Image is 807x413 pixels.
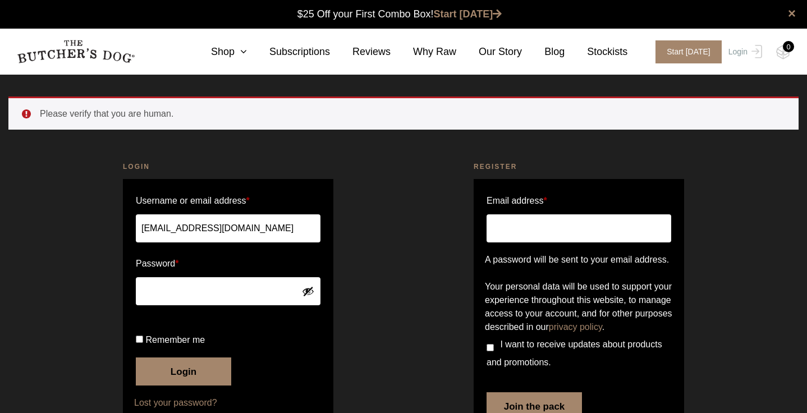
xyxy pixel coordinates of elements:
[330,44,391,59] a: Reviews
[487,339,662,367] span: I want to receive updates about products and promotions.
[136,357,231,386] button: Login
[644,40,726,63] a: Start [DATE]
[474,161,684,172] h2: Register
[391,44,456,59] a: Why Raw
[456,44,522,59] a: Our Story
[136,192,320,210] label: Username or email address
[485,253,673,267] p: A password will be sent to your email address.
[776,45,790,59] img: TBD_Cart-Empty.png
[485,280,673,334] p: Your personal data will be used to support your experience throughout this website, to manage acc...
[549,322,602,332] a: privacy policy
[145,335,205,345] span: Remember me
[487,344,494,351] input: I want to receive updates about products and promotions.
[40,107,781,121] li: Please verify that you are human.
[134,396,322,410] a: Lost your password?
[302,285,314,297] button: Show password
[788,7,796,20] a: close
[123,161,333,172] h2: Login
[247,44,330,59] a: Subscriptions
[434,8,502,20] a: Start [DATE]
[783,41,794,52] div: 0
[522,44,565,59] a: Blog
[655,40,722,63] span: Start [DATE]
[487,192,547,210] label: Email address
[136,255,320,273] label: Password
[136,336,143,343] input: Remember me
[189,44,247,59] a: Shop
[565,44,627,59] a: Stockists
[726,40,762,63] a: Login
